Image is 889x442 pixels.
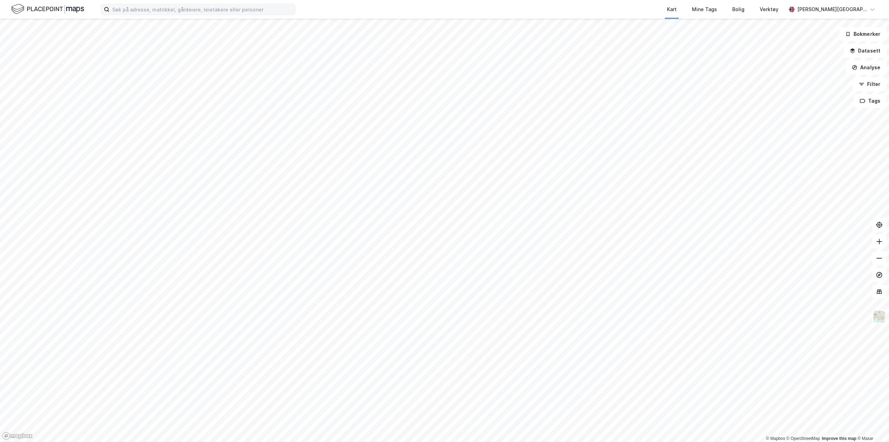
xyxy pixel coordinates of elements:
div: Bolig [732,5,744,14]
div: Kart [667,5,677,14]
button: Analyse [846,61,886,74]
iframe: Chat Widget [854,409,889,442]
div: [PERSON_NAME][GEOGRAPHIC_DATA] [797,5,867,14]
a: OpenStreetMap [786,436,820,441]
a: Mapbox homepage [2,432,33,440]
div: Mine Tags [692,5,717,14]
button: Bokmerker [839,27,886,41]
div: Verktøy [760,5,778,14]
img: logo.f888ab2527a4732fd821a326f86c7f29.svg [11,3,84,15]
a: Improve this map [822,436,856,441]
button: Filter [853,77,886,91]
button: Datasett [844,44,886,58]
a: Mapbox [766,436,785,441]
button: Tags [854,94,886,108]
img: Z [873,310,886,323]
input: Søk på adresse, matrikkel, gårdeiere, leietakere eller personer [109,4,295,15]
